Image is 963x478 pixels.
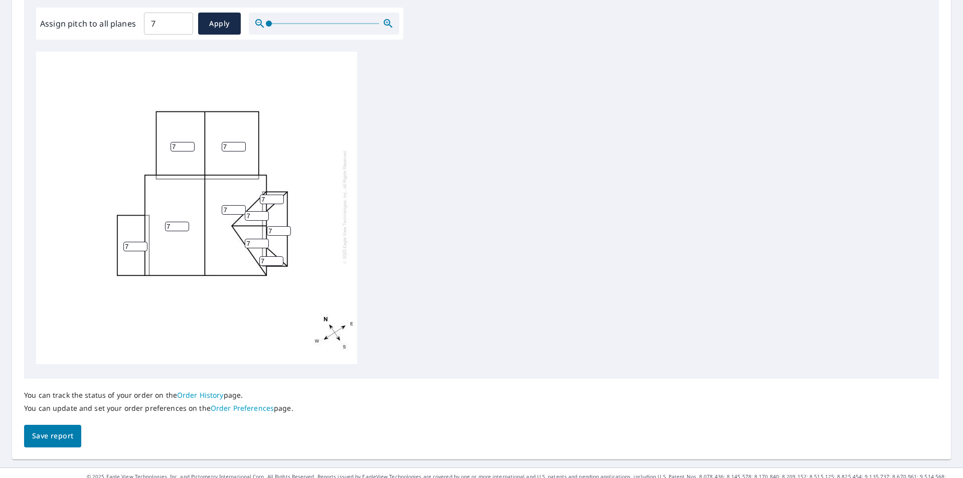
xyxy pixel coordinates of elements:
[24,425,81,447] button: Save report
[24,404,293,413] p: You can update and set your order preferences on the page.
[211,403,274,413] a: Order Preferences
[177,390,224,400] a: Order History
[198,13,241,35] button: Apply
[40,18,136,30] label: Assign pitch to all planes
[144,10,193,38] input: 00.0
[206,18,233,30] span: Apply
[24,391,293,400] p: You can track the status of your order on the page.
[32,430,73,442] span: Save report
